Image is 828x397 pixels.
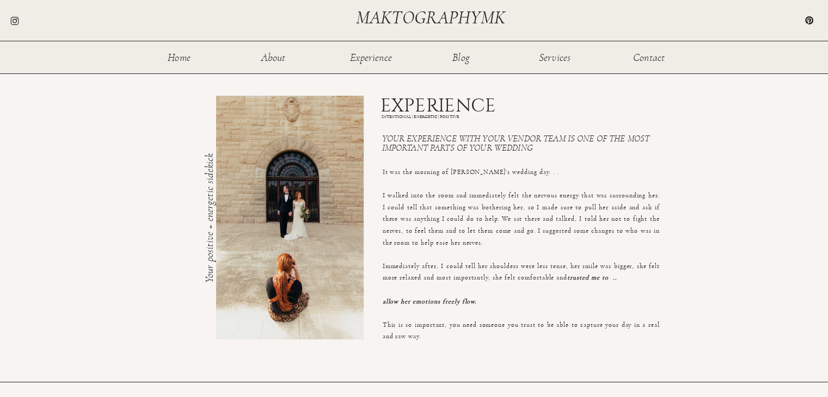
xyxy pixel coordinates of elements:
[356,9,510,27] a: maktographymk
[383,166,660,300] p: It was the morning of [PERSON_NAME]'s wedding day. . . I walked into the room and immediately fel...
[444,52,479,61] a: Blog
[256,52,291,61] a: About
[204,129,213,283] h3: Your positive + energetic sidekick
[631,52,667,61] a: Contact
[162,52,197,61] a: Home
[383,274,617,304] i: trusted me to .. allow her emotions freely flow.
[349,52,393,61] a: Experience
[381,96,524,119] h1: EXPERIENCE
[537,52,573,61] a: Services
[382,134,660,153] h3: Your experience with your vendor team is one of the most important parts of your wedding
[382,115,660,123] h1: INTENTIONAL | ENERGETIC | POSITIVE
